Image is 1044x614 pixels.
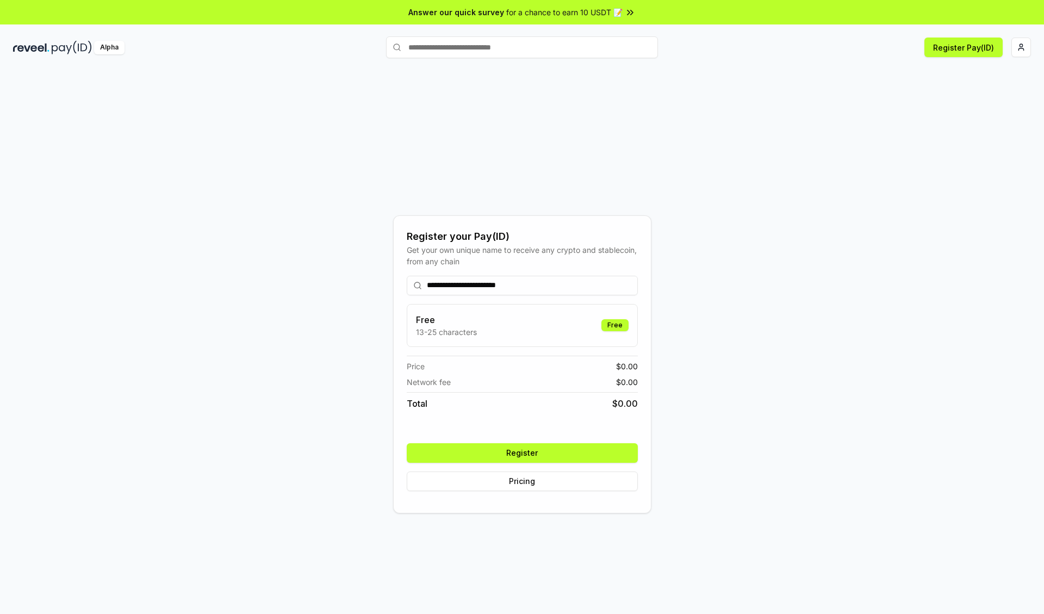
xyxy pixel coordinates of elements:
[407,472,638,491] button: Pricing
[616,376,638,388] span: $ 0.00
[416,326,477,338] p: 13-25 characters
[407,376,451,388] span: Network fee
[407,443,638,463] button: Register
[616,361,638,372] span: $ 0.00
[407,229,638,244] div: Register your Pay(ID)
[601,319,629,331] div: Free
[408,7,504,18] span: Answer our quick survey
[407,361,425,372] span: Price
[407,244,638,267] div: Get your own unique name to receive any crypto and stablecoin, from any chain
[416,313,477,326] h3: Free
[52,41,92,54] img: pay_id
[13,41,49,54] img: reveel_dark
[407,397,427,410] span: Total
[924,38,1003,57] button: Register Pay(ID)
[612,397,638,410] span: $ 0.00
[506,7,623,18] span: for a chance to earn 10 USDT 📝
[94,41,125,54] div: Alpha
